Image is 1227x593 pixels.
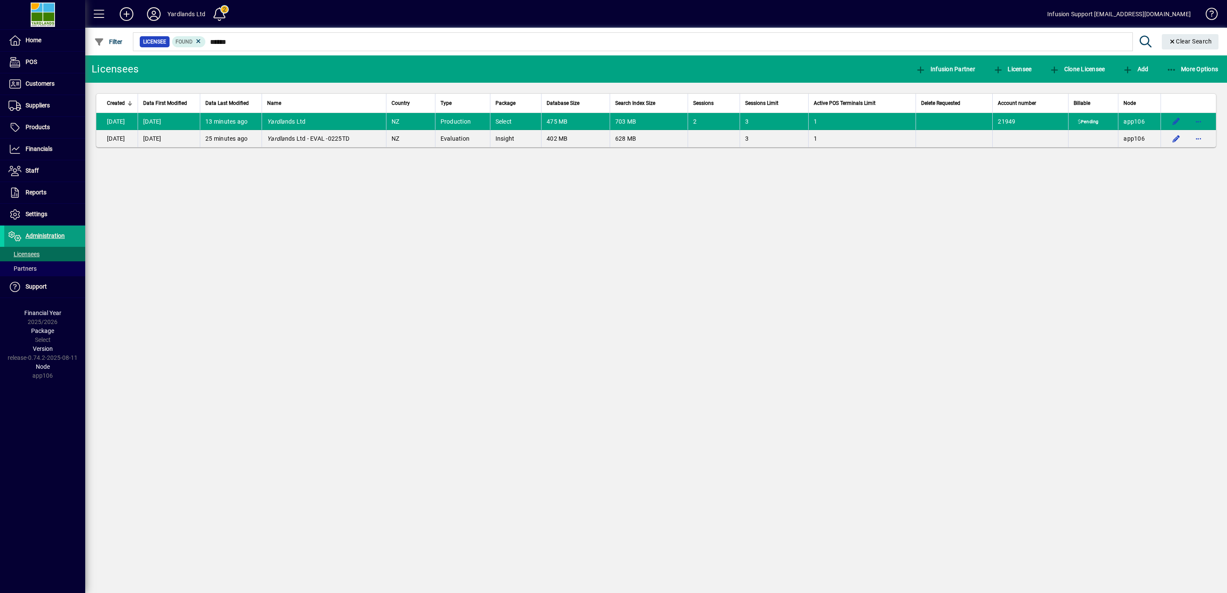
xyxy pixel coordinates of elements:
span: Sessions [693,98,714,108]
td: 3 [740,113,809,130]
div: Created [107,98,132,108]
a: Partners [4,261,85,276]
span: Active POS Terminals Limit [814,98,876,108]
span: Customers [26,80,55,87]
a: Knowledge Base [1199,2,1216,29]
button: Edit [1169,132,1183,145]
span: Data First Modified [143,98,187,108]
span: Administration [26,232,65,239]
span: Found [176,39,193,45]
a: Staff [4,160,85,182]
td: 3 [740,130,809,147]
div: Sessions [693,98,734,108]
span: Add [1123,66,1148,72]
div: Search Index Size [615,98,683,108]
span: Products [26,124,50,130]
mat-chip: Found Status: Found [172,36,206,47]
span: Database Size [547,98,579,108]
span: Search Index Size [615,98,655,108]
span: Sessions Limit [745,98,778,108]
span: Delete Requested [921,98,960,108]
td: [DATE] [138,113,200,130]
span: app106.prod.infusionbusinesssoftware.com [1123,135,1145,142]
span: Node [36,363,50,370]
span: Pending [1076,119,1100,126]
div: Data First Modified [143,98,195,108]
span: Clone Licensee [1049,66,1105,72]
div: Country [392,98,430,108]
div: Package [495,98,536,108]
div: Database Size [547,98,605,108]
span: Settings [26,211,47,217]
div: Account number [998,98,1063,108]
button: Infusion Partner [913,61,977,77]
span: Licensee [993,66,1032,72]
span: Partners [9,265,37,272]
span: Reports [26,189,46,196]
span: Staff [26,167,39,174]
button: Clear [1162,34,1219,49]
div: Billable [1074,98,1113,108]
td: [DATE] [96,113,138,130]
span: nds Ltd [267,118,305,125]
span: Licensees [9,251,40,257]
button: More Options [1164,61,1221,77]
td: Insight [490,130,541,147]
td: [DATE] [96,130,138,147]
a: POS [4,52,85,73]
td: 25 minutes ago [200,130,262,147]
button: More options [1192,132,1205,145]
td: Select [490,113,541,130]
td: 1 [808,130,915,147]
span: Type [441,98,452,108]
div: Licensees [92,62,138,76]
a: Customers [4,73,85,95]
span: POS [26,58,37,65]
span: Billable [1074,98,1090,108]
span: Licensee [143,38,166,46]
span: Created [107,98,125,108]
div: Node [1123,98,1155,108]
button: Add [113,6,140,22]
td: 402 MB [541,130,610,147]
div: Sessions Limit [745,98,804,108]
div: Type [441,98,485,108]
button: Filter [92,34,125,49]
span: Home [26,37,41,43]
span: Suppliers [26,102,50,109]
td: 628 MB [610,130,688,147]
button: Profile [140,6,167,22]
div: Delete Requested [921,98,988,108]
div: Active POS Terminals Limit [814,98,910,108]
span: Infusion Partner [916,66,975,72]
td: Production [435,113,490,130]
div: Infusion Support [EMAIL_ADDRESS][DOMAIN_NAME] [1047,7,1191,21]
span: app106.prod.infusionbusinesssoftware.com [1123,118,1145,125]
span: Account number [998,98,1036,108]
td: 703 MB [610,113,688,130]
td: [DATE] [138,130,200,147]
span: Name [267,98,281,108]
td: 1 [808,113,915,130]
span: Support [26,283,47,290]
div: Name [267,98,381,108]
button: Edit [1169,115,1183,128]
span: More Options [1167,66,1218,72]
button: More options [1192,115,1205,128]
a: Financials [4,139,85,160]
td: 475 MB [541,113,610,130]
span: Financial Year [24,310,61,316]
em: Yardla [267,118,285,125]
td: NZ [386,113,435,130]
a: Licensees [4,247,85,261]
em: Yardla [267,135,285,142]
td: 13 minutes ago [200,113,262,130]
a: Home [4,30,85,51]
td: 21949 [992,113,1068,130]
span: Filter [94,38,123,45]
button: Clone Licensee [1047,61,1107,77]
span: Node [1123,98,1136,108]
div: Data Last Modified [205,98,256,108]
div: Yardlands Ltd [167,7,205,21]
span: nds Ltd - EVAL -0225TD [267,135,349,142]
